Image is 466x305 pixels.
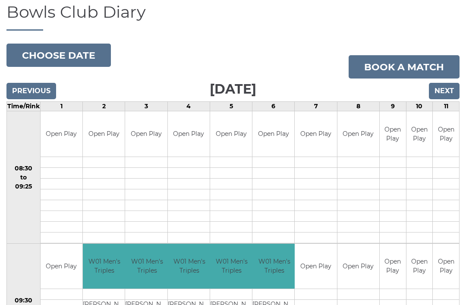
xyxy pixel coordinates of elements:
td: Open Play [406,111,433,157]
h1: Bowls Club Diary [6,3,460,31]
td: 2 [82,102,125,111]
input: Previous [6,83,56,99]
td: Open Play [433,111,459,157]
td: Open Play [337,244,379,289]
td: 6 [252,102,295,111]
td: W01 Men's Triples [125,244,169,289]
td: Open Play [83,111,125,157]
td: 5 [210,102,252,111]
td: 1 [40,102,82,111]
td: 08:30 to 09:25 [7,111,41,244]
td: 9 [380,102,406,111]
td: Open Play [252,111,294,157]
td: Open Play [380,111,406,157]
td: Open Play [295,244,337,289]
input: Next [429,83,460,99]
td: Time/Rink [7,102,41,111]
td: 7 [295,102,337,111]
td: Open Play [433,244,459,289]
td: 11 [433,102,460,111]
td: Open Play [125,111,167,157]
td: Open Play [406,244,433,289]
td: W01 Men's Triples [83,244,126,289]
td: Open Play [295,111,337,157]
a: Book a match [349,55,460,79]
td: 4 [167,102,210,111]
td: Open Play [41,111,82,157]
td: 3 [125,102,167,111]
td: W01 Men's Triples [168,244,211,289]
td: W01 Men's Triples [210,244,254,289]
td: W01 Men's Triples [252,244,296,289]
td: Open Play [210,111,252,157]
td: 8 [337,102,379,111]
button: Choose date [6,44,111,67]
td: 10 [406,102,433,111]
td: Open Play [337,111,379,157]
td: Open Play [168,111,210,157]
td: Open Play [41,244,82,289]
td: Open Play [380,244,406,289]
